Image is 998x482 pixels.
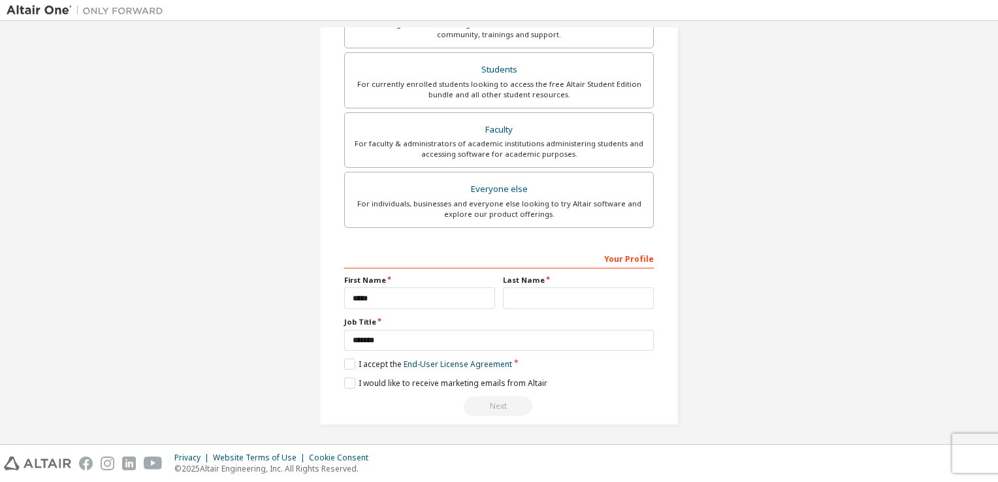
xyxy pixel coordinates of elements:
div: For existing customers looking to access software downloads, HPC resources, community, trainings ... [353,19,645,40]
div: Cookie Consent [309,453,376,463]
div: Privacy [174,453,213,463]
div: Students [353,61,645,79]
a: End-User License Agreement [404,359,512,370]
img: instagram.svg [101,457,114,470]
label: First Name [344,275,495,285]
div: Faculty [353,121,645,139]
div: Your Profile [344,248,654,268]
img: altair_logo.svg [4,457,71,470]
p: © 2025 Altair Engineering, Inc. All Rights Reserved. [174,463,376,474]
div: For individuals, businesses and everyone else looking to try Altair software and explore our prod... [353,199,645,219]
img: facebook.svg [79,457,93,470]
div: For faculty & administrators of academic institutions administering students and accessing softwa... [353,138,645,159]
div: Website Terms of Use [213,453,309,463]
img: Altair One [7,4,170,17]
img: linkedin.svg [122,457,136,470]
img: youtube.svg [144,457,163,470]
label: Last Name [503,275,654,285]
label: I accept the [344,359,512,370]
div: Everyone else [353,180,645,199]
div: Read and acccept EULA to continue [344,396,654,416]
label: Job Title [344,317,654,327]
div: For currently enrolled students looking to access the free Altair Student Edition bundle and all ... [353,79,645,100]
label: I would like to receive marketing emails from Altair [344,378,547,389]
